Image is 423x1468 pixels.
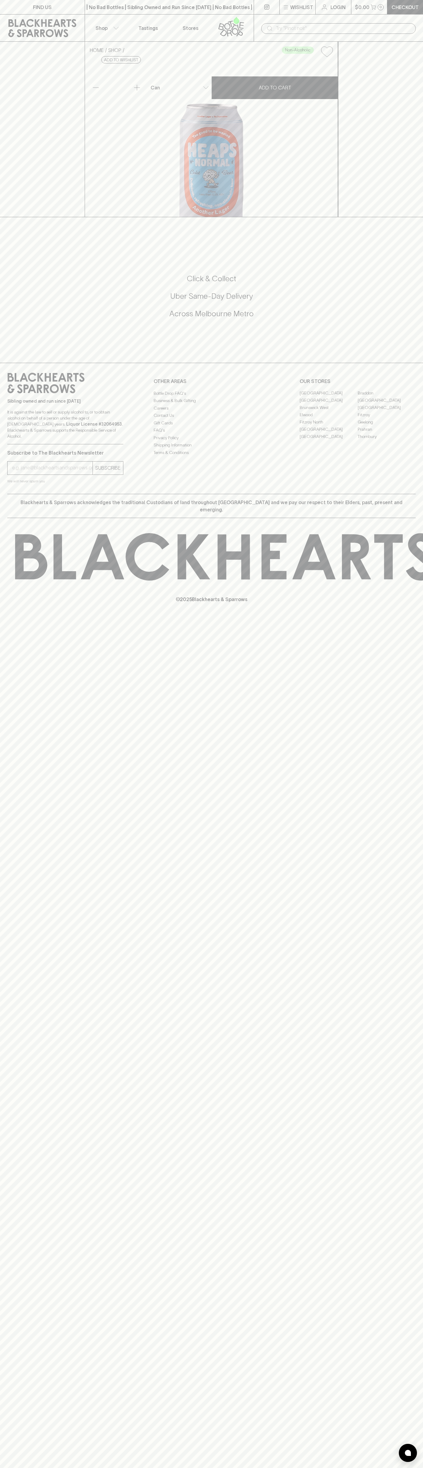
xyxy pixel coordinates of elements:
[7,398,123,404] p: Sibling owned and run since [DATE]
[95,464,121,472] p: SUBSCRIBE
[85,14,127,41] button: Shop
[7,449,123,456] p: Subscribe to The Blackhearts Newsletter
[358,419,416,426] a: Geelong
[358,411,416,419] a: Fitzroy
[12,499,411,513] p: Blackhearts & Sparrows acknowledges the traditional Custodians of land throughout [GEOGRAPHIC_DAT...
[154,397,270,404] a: Business & Bulk Gifting
[7,291,416,301] h5: Uber Same-Day Delivery
[300,419,358,426] a: Fitzroy North
[138,24,158,32] p: Tastings
[154,404,270,412] a: Careers
[12,463,93,473] input: e.g. jane@blackheartsandsparrows.com.au
[7,274,416,284] h5: Click & Collect
[154,434,270,441] a: Privacy Policy
[7,309,416,319] h5: Across Melbourne Metro
[300,390,358,397] a: [GEOGRAPHIC_DATA]
[154,427,270,434] a: FAQ's
[154,390,270,397] a: Bottle Drop FAQ's
[85,62,338,217] img: 79952.png
[154,449,270,456] a: Terms & Conditions
[7,409,123,439] p: It is against the law to sell or supply alcohol to, or to obtain alcohol on behalf of a person un...
[300,404,358,411] a: Brunswick West
[7,478,123,484] p: We will never spam you
[212,76,338,99] button: ADD TO CART
[358,397,416,404] a: [GEOGRAPHIC_DATA]
[108,47,121,53] a: SHOP
[151,84,160,91] p: Can
[392,4,419,11] p: Checkout
[358,426,416,433] a: Prahran
[154,442,270,449] a: Shipping Information
[300,411,358,419] a: Elwood
[7,249,416,351] div: Call to action block
[300,433,358,440] a: [GEOGRAPHIC_DATA]
[101,56,141,63] button: Add to wishlist
[154,419,270,427] a: Gift Cards
[290,4,313,11] p: Wishlist
[358,404,416,411] a: [GEOGRAPHIC_DATA]
[300,397,358,404] a: [GEOGRAPHIC_DATA]
[148,82,211,94] div: Can
[96,24,108,32] p: Shop
[154,378,270,385] p: OTHER AREAS
[405,1450,411,1456] img: bubble-icon
[300,426,358,433] a: [GEOGRAPHIC_DATA]
[319,44,335,60] button: Add to wishlist
[90,47,104,53] a: HOME
[33,4,52,11] p: FIND US
[300,378,416,385] p: OUR STORES
[282,47,314,53] span: Non-Alcoholic
[358,390,416,397] a: Braddon
[379,5,382,9] p: 0
[169,14,212,41] a: Stores
[330,4,346,11] p: Login
[183,24,198,32] p: Stores
[154,412,270,419] a: Contact Us
[358,433,416,440] a: Thornbury
[93,462,123,475] button: SUBSCRIBE
[276,24,411,33] input: Try "Pinot noir"
[355,4,369,11] p: $0.00
[127,14,169,41] a: Tastings
[259,84,291,91] p: ADD TO CART
[66,422,122,427] strong: Liquor License #32064953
